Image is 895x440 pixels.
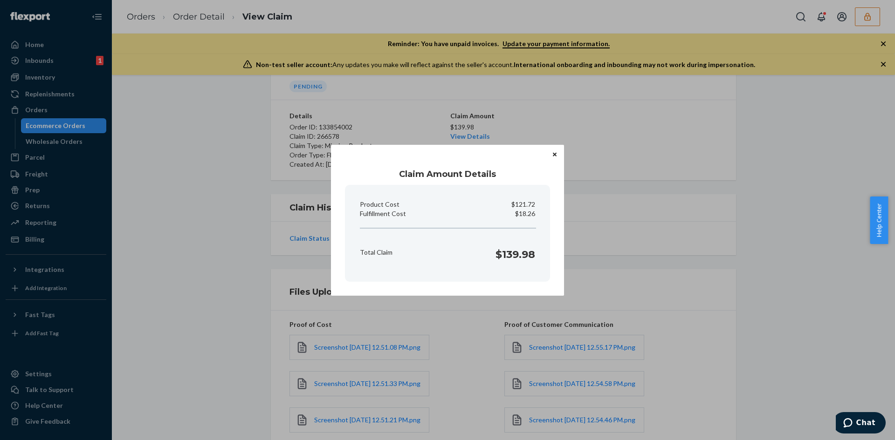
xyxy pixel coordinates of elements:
[360,209,406,218] p: Fulfillment Cost
[550,149,559,160] button: Close
[515,209,535,218] p: $18.26
[345,168,550,180] h1: Claim Amount Details
[511,200,535,209] p: $121.72
[496,247,535,262] h1: $139.98
[21,7,40,15] span: Chat
[360,248,392,257] p: Total Claim
[360,200,399,209] p: Product Cost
